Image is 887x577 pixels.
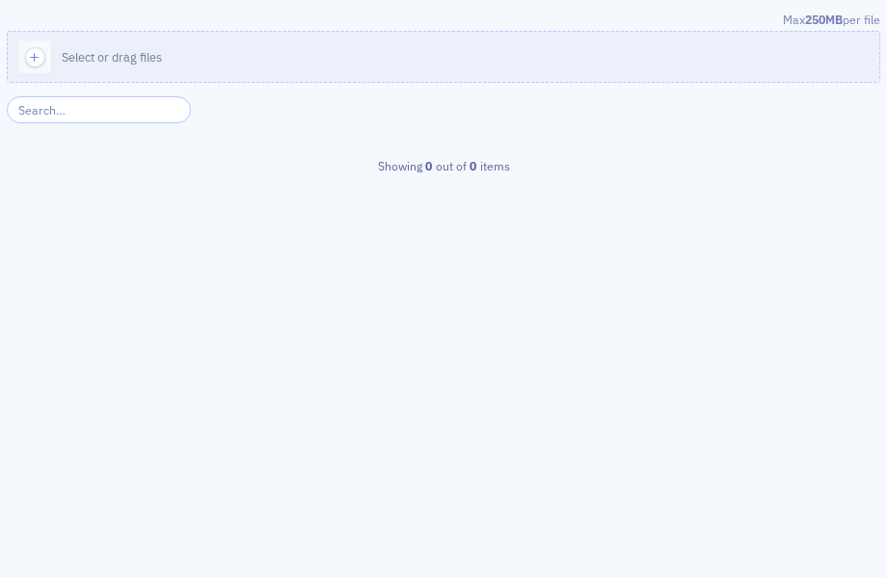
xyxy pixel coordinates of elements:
[7,96,191,123] input: Search…
[422,157,436,174] strong: 0
[62,49,162,65] span: Select or drag files
[467,157,480,174] strong: 0
[7,11,880,32] div: Max per file
[805,12,843,27] span: 250MB
[7,31,880,83] button: Select or drag files
[7,157,880,174] div: Showing out of items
